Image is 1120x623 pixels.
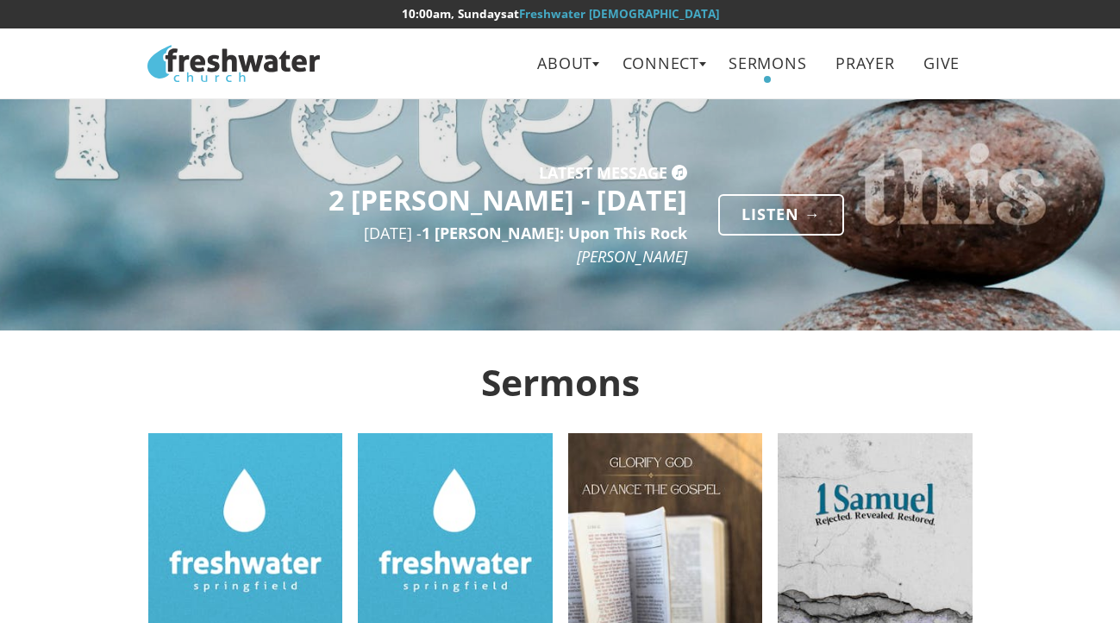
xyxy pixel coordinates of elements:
[716,44,819,83] a: Sermons
[539,169,667,177] h5: Latest Message
[422,223,687,243] span: 1 [PERSON_NAME]: Upon This Rock
[148,185,687,215] h3: 2 [PERSON_NAME] - [DATE]
[147,45,320,82] img: Freshwater Church
[823,44,907,83] a: Prayer
[147,8,972,21] h6: at
[577,246,687,267] span: [PERSON_NAME]
[911,44,973,83] a: Give
[610,44,712,83] a: Connect
[402,6,507,22] time: 10:00am, Sundays
[525,44,605,83] a: About
[147,362,972,402] h2: Sermons
[718,194,844,235] a: Listen →
[148,222,687,268] p: [DATE] -
[519,6,719,22] a: Freshwater [DEMOGRAPHIC_DATA]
